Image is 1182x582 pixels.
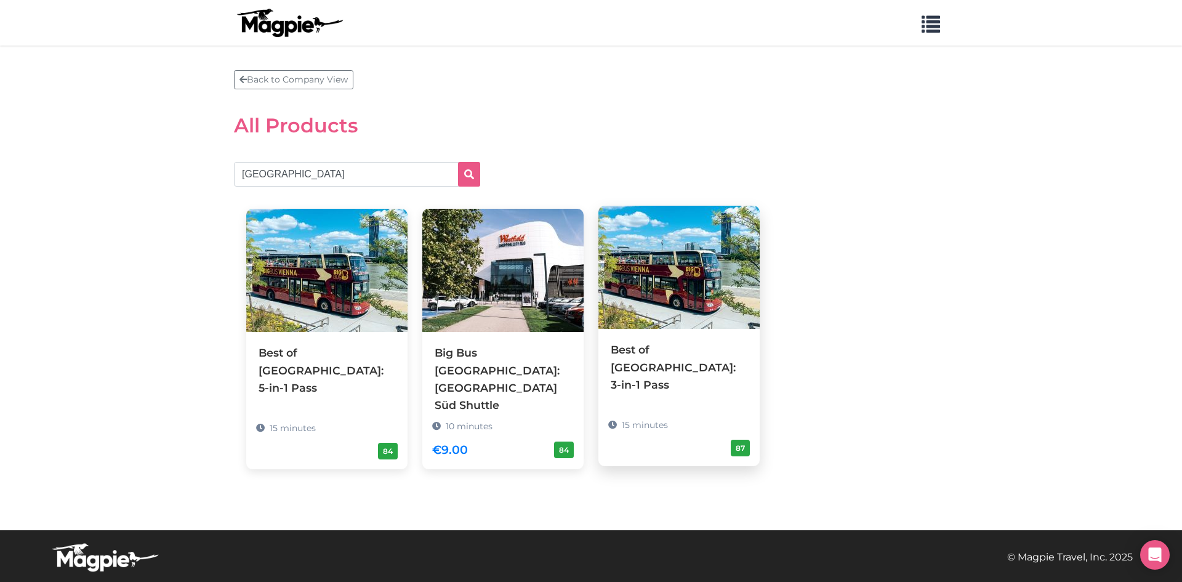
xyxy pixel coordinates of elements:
[378,443,398,459] div: 84
[422,209,584,469] a: Big Bus [GEOGRAPHIC_DATA]: [GEOGRAPHIC_DATA] Süd Shuttle 10 minutes €9.00 84
[49,543,160,572] img: logo-white-d94fa1abed81b67a048b3d0f0ab5b955.png
[598,206,760,448] a: Best of [GEOGRAPHIC_DATA]: 3-in-1 Pass 15 minutes 87
[554,442,574,458] div: 84
[234,162,480,187] input: Search products...
[446,421,492,432] span: 10 minutes
[731,440,750,456] div: 87
[234,70,353,89] a: Back to Company View
[1007,549,1133,565] p: © Magpie Travel, Inc. 2025
[611,341,747,393] div: Best of [GEOGRAPHIC_DATA]: 3-in-1 Pass
[234,8,345,38] img: logo-ab69f6fb50320c5b225c76a69d11143b.png
[1140,540,1170,570] div: Open Intercom Messenger
[598,206,760,329] img: Best of Vienna: 3-in-1 Pass
[246,209,408,332] img: Best of Vienna: 5-in-1 Pass
[259,344,395,396] div: Best of [GEOGRAPHIC_DATA]: 5-in-1 Pass
[435,344,571,414] div: Big Bus [GEOGRAPHIC_DATA]: [GEOGRAPHIC_DATA] Süd Shuttle
[234,114,948,137] h2: All Products
[246,209,408,451] a: Best of [GEOGRAPHIC_DATA]: 5-in-1 Pass 15 minutes 84
[270,422,316,434] span: 15 minutes
[622,419,668,430] span: 15 minutes
[422,209,584,332] img: Big Bus Vienna: Westfield Shopping City Süd Shuttle
[432,440,468,459] div: €9.00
